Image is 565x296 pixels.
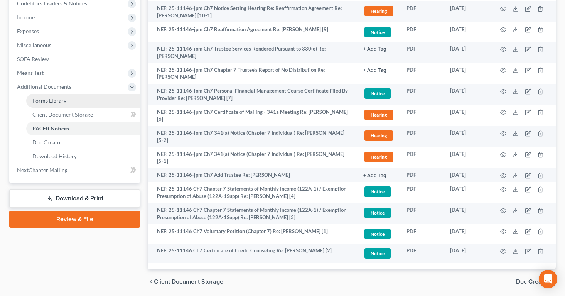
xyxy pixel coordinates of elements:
td: [DATE] [444,182,491,203]
a: PACER Notices [26,122,140,135]
span: Notice [364,88,391,99]
a: Notice [363,228,394,240]
span: Forms Library [32,97,66,104]
a: Notice [363,26,394,39]
button: + Add Tag [363,173,386,178]
a: Hearing [363,151,394,163]
span: Doc Creator [516,279,550,285]
i: chevron_left [148,279,154,285]
button: Doc Creator chevron_right [516,279,556,285]
td: [DATE] [444,22,491,42]
a: Download & Print [9,189,140,208]
td: PDF [400,22,444,42]
span: Notice [364,27,391,37]
button: chevron_left Client Document Storage [148,279,223,285]
a: Notice [363,87,394,100]
span: Notice [364,208,391,218]
a: Notice [363,206,394,219]
td: NEF: 25-11146-jpm Ch7 Trustee Services Rendered Pursuant to 330(e) Re: [PERSON_NAME] [148,42,357,63]
span: Hearing [364,130,393,141]
a: Forms Library [26,94,140,108]
a: + Add Tag [363,171,394,179]
a: NextChapter Mailing [11,163,140,177]
span: Download History [32,153,77,159]
td: NEF: 25-11146 Ch7 Voluntary Petition (Chapter 7) Re: [PERSON_NAME] [1] [148,224,357,244]
a: Download History [26,149,140,163]
td: PDF [400,168,444,182]
td: PDF [400,84,444,105]
td: NEF: 25-11146-jpm Ch7 Reaffirmation Agreement Re: [PERSON_NAME] [9] [148,22,357,42]
td: PDF [400,182,444,203]
td: [DATE] [444,168,491,182]
td: [DATE] [444,84,491,105]
div: Open Intercom Messenger [539,270,557,288]
a: + Add Tag [363,45,394,52]
span: Hearing [364,6,393,16]
td: NEF: 25-11146-jpm Ch7 Notice Setting Hearing Re: Reaffirmation Agreement Re: [PERSON_NAME] [10-1] [148,1,357,22]
span: Client Document Storage [154,279,223,285]
td: PDF [400,203,444,224]
a: Hearing [363,129,394,142]
td: NEF: 25-11146 Ch7 Certificate of Credit Counseling Re: [PERSON_NAME] [2] [148,244,357,263]
td: PDF [400,1,444,22]
span: Hearing [364,110,393,120]
td: PDF [400,224,444,244]
a: Doc Creator [26,135,140,149]
a: + Add Tag [363,66,394,74]
span: Client Document Storage [32,111,93,118]
span: PACER Notices [32,125,69,132]
td: [DATE] [444,203,491,224]
a: Notice [363,185,394,198]
td: [DATE] [444,63,491,84]
span: Doc Creator [32,139,62,145]
td: [DATE] [444,147,491,168]
span: Additional Documents [17,83,71,90]
td: [DATE] [444,126,491,147]
span: Means Test [17,69,44,76]
a: SOFA Review [11,52,140,66]
span: Income [17,14,35,20]
td: PDF [400,147,444,168]
a: Client Document Storage [26,108,140,122]
td: NEF: 25-11146 Ch7 Chapter 7 Statements of Monthly Income (122A-1) / Exemption Presumption of Abus... [148,182,357,203]
td: NEF: 25-11146-jpm Ch7 341(a) Notice (Chapter 7 Individual) Re: [PERSON_NAME] [5-1] [148,147,357,168]
span: Hearing [364,152,393,162]
td: NEF: 25-11146 Ch7 Chapter 7 Statements of Monthly Income (122A-1) / Exemption Presumption of Abus... [148,203,357,224]
td: [DATE] [444,224,491,244]
button: + Add Tag [363,68,386,73]
td: PDF [400,126,444,147]
span: NextChapter Mailing [17,167,67,173]
td: [DATE] [444,42,491,63]
td: PDF [400,105,444,126]
td: PDF [400,63,444,84]
td: NEF: 25-11146-jpm Ch7 Add Trustee Re: [PERSON_NAME] [148,168,357,182]
td: [DATE] [444,105,491,126]
td: NEF: 25-11146-jpm Ch7 Chapter 7 Trustee's Report of No Distribution Re: [PERSON_NAME] [148,63,357,84]
span: Notice [364,248,391,259]
span: Notice [364,186,391,197]
a: Review & File [9,211,140,228]
button: + Add Tag [363,47,386,52]
td: NEF: 25-11146-jpm Ch7 Personal Financial Management Course Certificate Filed By Provider Re: [PER... [148,84,357,105]
td: [DATE] [444,1,491,22]
a: Notice [363,247,394,260]
span: Expenses [17,28,39,34]
a: Hearing [363,5,394,17]
td: [DATE] [444,244,491,263]
span: Notice [364,229,391,239]
td: PDF [400,244,444,263]
td: PDF [400,42,444,63]
td: NEF: 25-11146-jpm Ch7 341(a) Notice (Chapter 7 Individual) Re: [PERSON_NAME] [5-2] [148,126,357,147]
span: SOFA Review [17,56,49,62]
td: NEF: 25-11146-jpm Ch7 Certificate of Mailing - 341a Meeting Re: [PERSON_NAME] [6] [148,105,357,126]
a: Hearing [363,108,394,121]
span: Miscellaneous [17,42,51,48]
